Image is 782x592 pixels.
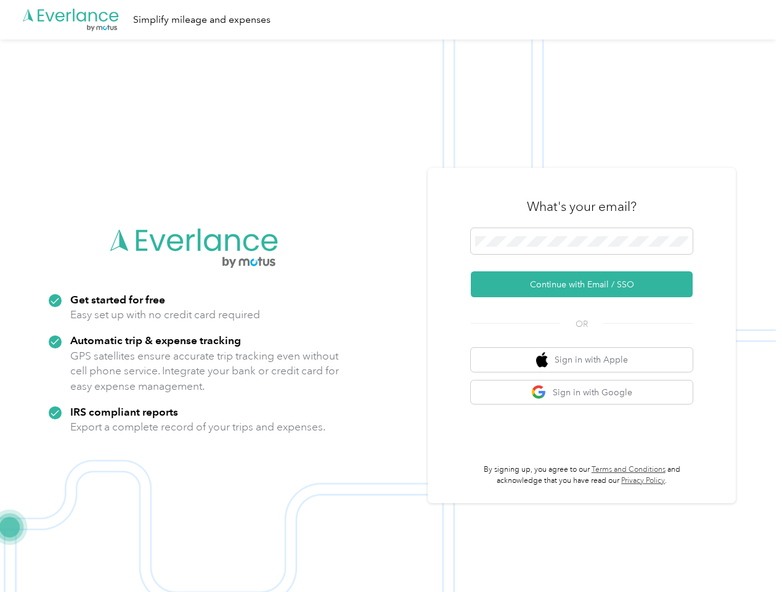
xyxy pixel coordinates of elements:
p: GPS satellites ensure accurate trip tracking even without cell phone service. Integrate your bank... [70,348,340,394]
strong: Get started for free [70,293,165,306]
button: Continue with Email / SSO [471,271,693,297]
span: OR [560,318,603,331]
a: Terms and Conditions [592,465,666,474]
p: Easy set up with no credit card required [70,307,260,323]
button: google logoSign in with Google [471,380,693,405]
p: Export a complete record of your trips and expenses. [70,419,325,435]
strong: IRS compliant reports [70,405,178,418]
img: apple logo [536,352,548,368]
h3: What's your email? [527,198,637,215]
button: apple logoSign in with Apple [471,348,693,372]
img: google logo [531,385,547,400]
div: Simplify mileage and expenses [133,12,271,28]
strong: Automatic trip & expense tracking [70,334,241,347]
a: Privacy Policy [621,476,665,485]
p: By signing up, you agree to our and acknowledge that you have read our . [471,464,693,486]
